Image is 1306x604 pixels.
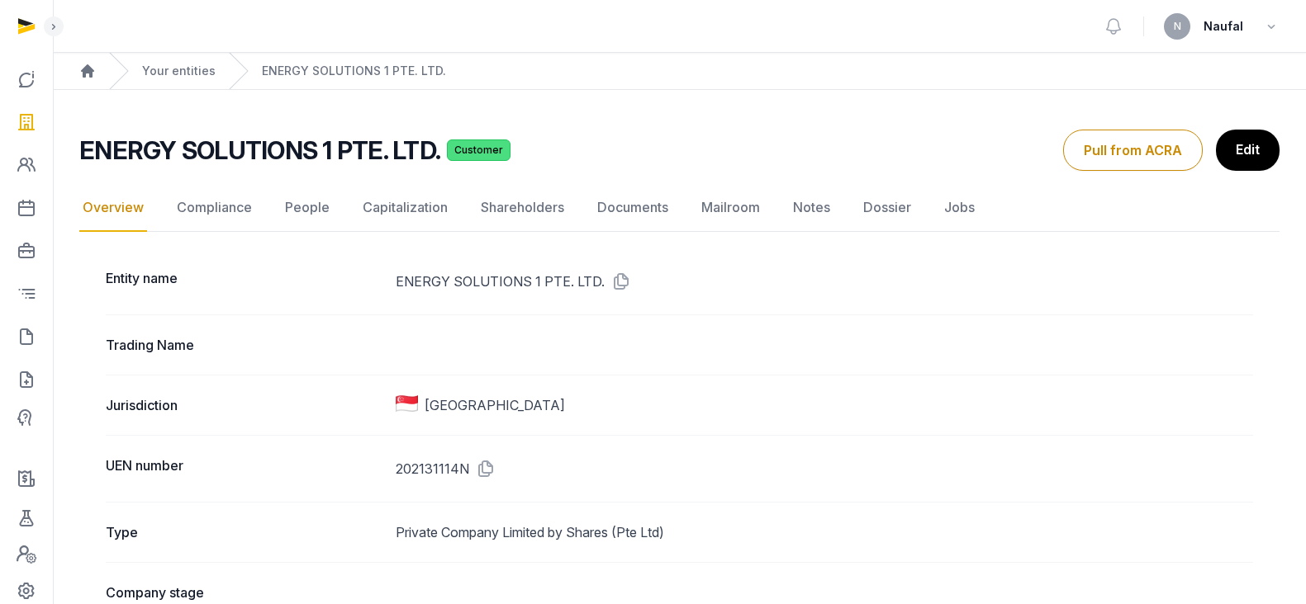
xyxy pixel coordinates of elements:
[1063,130,1203,171] button: Pull from ACRA
[860,184,914,232] a: Dossier
[106,583,382,602] dt: Company stage
[79,184,1280,232] nav: Tabs
[1164,13,1190,40] button: N
[1204,17,1243,36] span: Naufal
[594,184,672,232] a: Documents
[142,63,216,79] a: Your entities
[396,268,1253,295] dd: ENERGY SOLUTIONS 1 PTE. LTD.
[1216,130,1280,171] a: Edit
[262,63,446,79] a: ENERGY SOLUTIONS 1 PTE. LTD.
[790,184,833,232] a: Notes
[396,522,1253,542] dd: Private Company Limited by Shares (Pte Ltd)
[282,184,333,232] a: People
[79,135,440,165] h2: ENERGY SOLUTIONS 1 PTE. LTD.
[425,395,565,415] span: [GEOGRAPHIC_DATA]
[941,184,978,232] a: Jobs
[359,184,451,232] a: Capitalization
[106,522,382,542] dt: Type
[173,184,255,232] a: Compliance
[1174,21,1181,31] span: N
[698,184,763,232] a: Mailroom
[106,335,382,355] dt: Trading Name
[396,455,1253,482] dd: 202131114N
[79,184,147,232] a: Overview
[106,268,382,295] dt: Entity name
[106,395,382,415] dt: Jurisdiction
[106,455,382,482] dt: UEN number
[477,184,568,232] a: Shareholders
[53,53,1306,90] nav: Breadcrumb
[447,139,511,161] span: Customer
